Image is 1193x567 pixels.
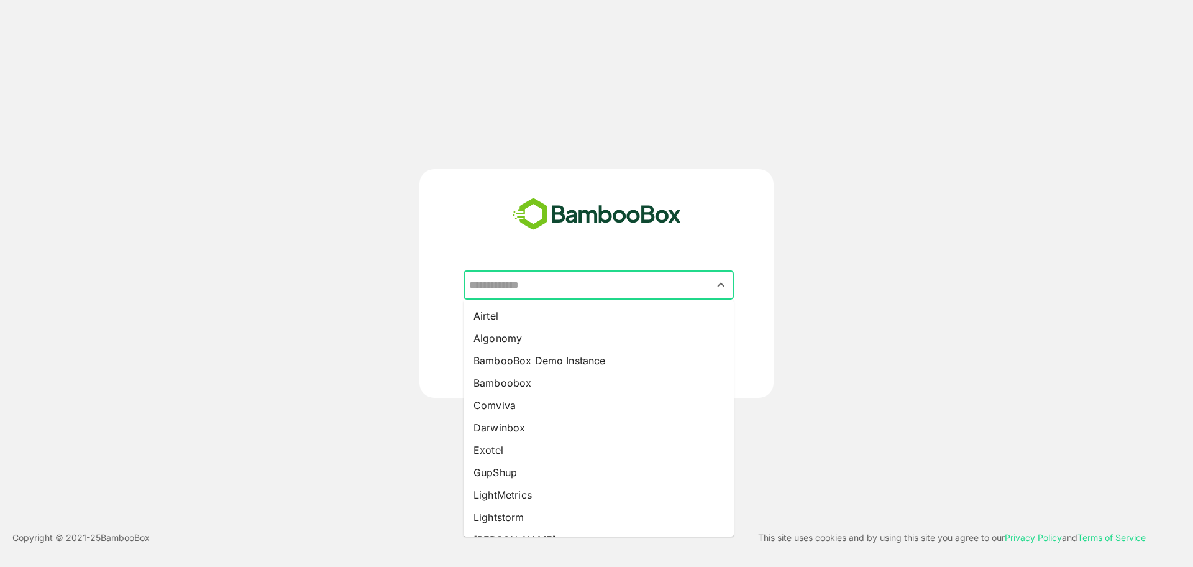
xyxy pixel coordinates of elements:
[464,528,734,551] li: [PERSON_NAME]
[464,372,734,394] li: Bamboobox
[464,394,734,417] li: Comviva
[464,327,734,349] li: Algonomy
[506,194,688,235] img: bamboobox
[464,506,734,528] li: Lightstorm
[12,530,150,545] p: Copyright © 2021- 25 BambooBox
[1077,532,1146,543] a: Terms of Service
[464,305,734,327] li: Airtel
[464,439,734,461] li: Exotel
[464,461,734,484] li: GupShup
[713,277,729,293] button: Close
[464,484,734,506] li: LightMetrics
[464,349,734,372] li: BambooBox Demo Instance
[464,417,734,439] li: Darwinbox
[1005,532,1062,543] a: Privacy Policy
[758,530,1146,545] p: This site uses cookies and by using this site you agree to our and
